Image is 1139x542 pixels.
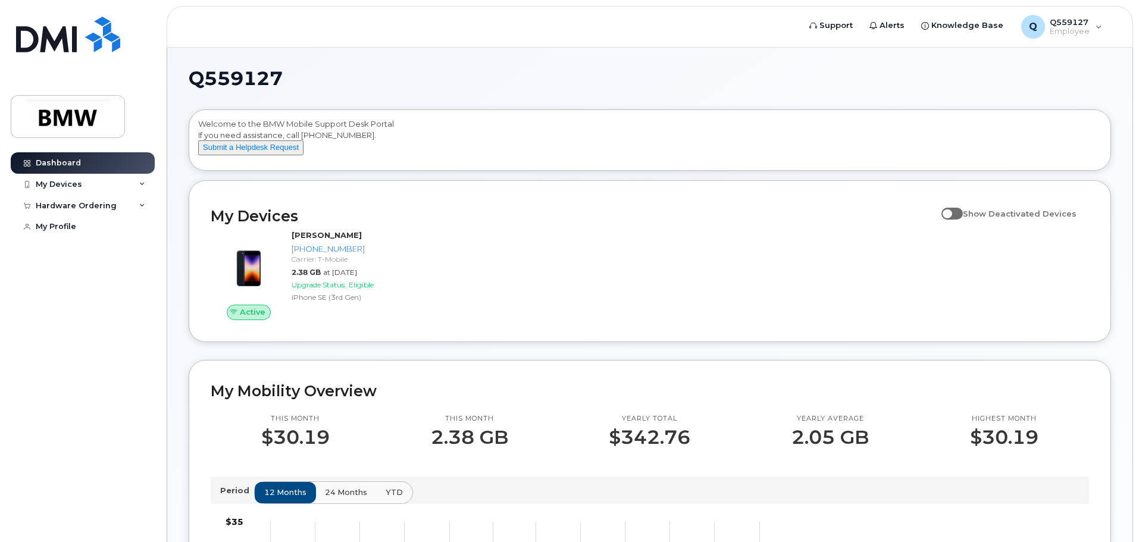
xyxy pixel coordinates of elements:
p: $342.76 [609,427,690,448]
div: iPhone SE (3rd Gen) [292,292,415,302]
div: Carrier: T-Mobile [292,254,415,264]
a: Submit a Helpdesk Request [198,142,303,152]
p: $30.19 [970,427,1038,448]
p: 2.38 GB [431,427,508,448]
div: Welcome to the BMW Mobile Support Desk Portal If you need assistance, call [PHONE_NUMBER]. [198,118,1102,166]
span: at [DATE] [323,268,357,277]
iframe: Messenger Launcher [1087,490,1130,533]
p: 2.05 GB [791,427,869,448]
p: This month [431,414,508,424]
tspan: $35 [226,516,243,527]
p: Highest month [970,414,1038,424]
span: Active [240,306,265,318]
p: Yearly average [791,414,869,424]
span: Upgrade Status: [292,280,346,289]
div: [PHONE_NUMBER] [292,243,415,255]
span: Show Deactivated Devices [963,209,1077,218]
span: 2.38 GB [292,268,321,277]
span: Q559127 [189,70,283,87]
p: This month [261,414,330,424]
input: Show Deactivated Devices [941,202,951,212]
span: YTD [386,487,403,498]
strong: [PERSON_NAME] [292,230,362,240]
h2: My Mobility Overview [211,382,1089,400]
h2: My Devices [211,207,935,225]
img: image20231002-3703462-1angbar.jpeg [220,236,277,293]
button: Submit a Helpdesk Request [198,140,303,155]
a: Active[PERSON_NAME][PHONE_NUMBER]Carrier: T-Mobile2.38 GBat [DATE]Upgrade Status:EligibleiPhone S... [211,230,420,320]
span: Eligible [349,280,374,289]
p: $30.19 [261,427,330,448]
p: Period [220,485,254,496]
span: 24 months [325,487,367,498]
p: Yearly total [609,414,690,424]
